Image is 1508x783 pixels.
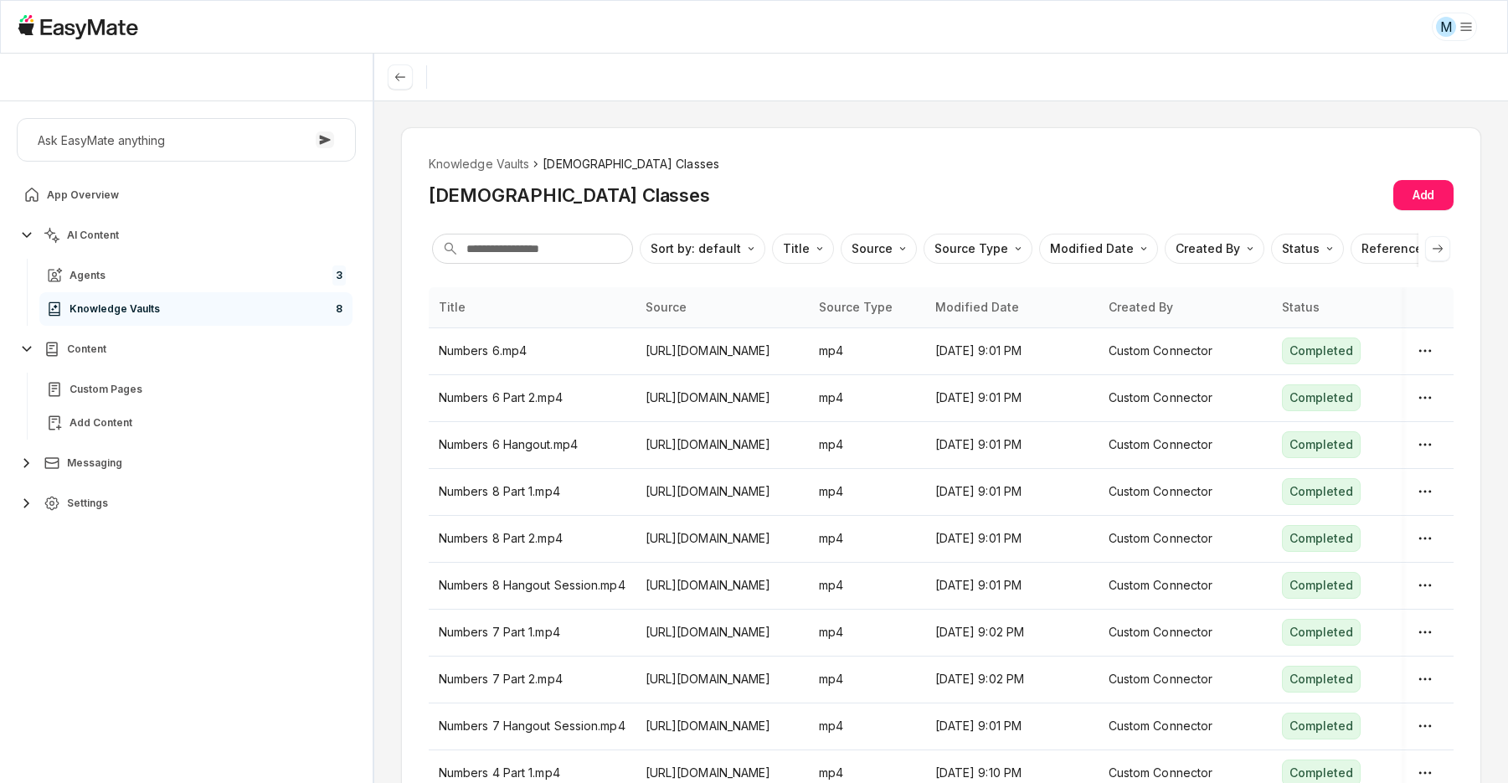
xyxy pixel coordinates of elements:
[1351,234,1475,264] button: Reference Link
[439,342,625,360] p: Numbers 6.mp4
[543,155,719,173] span: [DEMOGRAPHIC_DATA] Classes
[1109,764,1262,782] p: Custom Connector
[646,670,799,688] p: [URL][DOMAIN_NAME]
[935,529,1089,548] p: [DATE] 9:01 PM
[646,764,799,782] p: [URL][DOMAIN_NAME]
[1282,431,1361,458] div: Completed
[935,717,1089,735] p: [DATE] 9:01 PM
[819,389,915,407] p: mp4
[646,342,799,360] p: [URL][DOMAIN_NAME]
[67,229,119,242] span: AI Content
[439,764,625,782] p: Numbers 4 Part 1.mp4
[1282,619,1361,646] div: Completed
[1109,389,1262,407] p: Custom Connector
[934,240,1008,258] p: Source Type
[17,446,356,480] button: Messaging
[925,287,1099,327] th: Modified Date
[1393,180,1454,210] button: Add
[1109,623,1262,641] p: Custom Connector
[646,623,799,641] p: [URL][DOMAIN_NAME]
[1050,240,1134,258] p: Modified Date
[935,623,1089,641] p: [DATE] 9:02 PM
[819,482,915,501] p: mp4
[935,342,1089,360] p: [DATE] 9:01 PM
[1282,666,1361,693] div: Completed
[1282,240,1320,258] p: Status
[1109,576,1262,595] p: Custom Connector
[772,234,834,264] button: Title
[1109,670,1262,688] p: Custom Connector
[1099,287,1272,327] th: Created By
[646,435,799,454] p: [URL][DOMAIN_NAME]
[39,292,353,326] a: Knowledge Vaults8
[67,456,122,470] span: Messaging
[1109,717,1262,735] p: Custom Connector
[783,240,810,258] p: Title
[17,118,356,162] button: Ask EasyMate anything
[1282,525,1361,552] div: Completed
[646,529,799,548] p: [URL][DOMAIN_NAME]
[1272,287,1445,327] th: Status
[47,188,119,202] span: App Overview
[439,482,625,501] p: Numbers 8 Part 1.mp4
[1436,17,1456,37] div: M
[640,234,765,264] button: Sort by: default
[439,670,625,688] p: Numbers 7 Part 2.mp4
[1361,240,1450,258] p: Reference Link
[1282,713,1361,739] div: Completed
[1282,337,1361,364] div: Completed
[439,576,625,595] p: Numbers 8 Hangout Session.mp4
[924,234,1032,264] button: Source Type
[819,342,915,360] p: mp4
[646,717,799,735] p: [URL][DOMAIN_NAME]
[429,155,530,173] li: Knowledge Vaults
[1109,529,1262,548] p: Custom Connector
[935,670,1089,688] p: [DATE] 9:02 PM
[67,497,108,510] span: Settings
[17,219,356,252] button: AI Content
[1109,342,1262,360] p: Custom Connector
[439,623,625,641] p: Numbers 7 Part 1.mp4
[646,389,799,407] p: [URL][DOMAIN_NAME]
[646,482,799,501] p: [URL][DOMAIN_NAME]
[439,529,625,548] p: Numbers 8 Part 2.mp4
[69,269,106,282] span: Agents
[809,287,925,327] th: Source Type
[17,332,356,366] button: Content
[1176,240,1240,258] p: Created By
[1282,384,1361,411] div: Completed
[819,576,915,595] p: mp4
[819,764,915,782] p: mp4
[332,265,346,286] span: 3
[819,717,915,735] p: mp4
[819,623,915,641] p: mp4
[935,389,1089,407] p: [DATE] 9:01 PM
[67,343,106,356] span: Content
[332,299,346,319] span: 8
[17,178,356,212] a: App Overview
[651,240,741,258] p: Sort by: default
[439,435,625,454] p: Numbers 6 Hangout.mp4
[819,529,915,548] p: mp4
[429,287,636,327] th: Title
[819,670,915,688] p: mp4
[69,383,142,396] span: Custom Pages
[1165,234,1264,264] button: Created By
[39,259,353,292] a: Agents3
[1282,572,1361,599] div: Completed
[1109,482,1262,501] p: Custom Connector
[1271,234,1344,264] button: Status
[935,435,1089,454] p: [DATE] 9:01 PM
[1039,234,1158,264] button: Modified Date
[841,234,917,264] button: Source
[935,482,1089,501] p: [DATE] 9:01 PM
[429,183,710,208] h2: [DEMOGRAPHIC_DATA] Classes
[429,155,1454,173] nav: breadcrumb
[935,576,1089,595] p: [DATE] 9:01 PM
[1109,435,1262,454] p: Custom Connector
[935,764,1089,782] p: [DATE] 9:10 PM
[852,240,893,258] p: Source
[69,302,160,316] span: Knowledge Vaults
[646,576,799,595] p: [URL][DOMAIN_NAME]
